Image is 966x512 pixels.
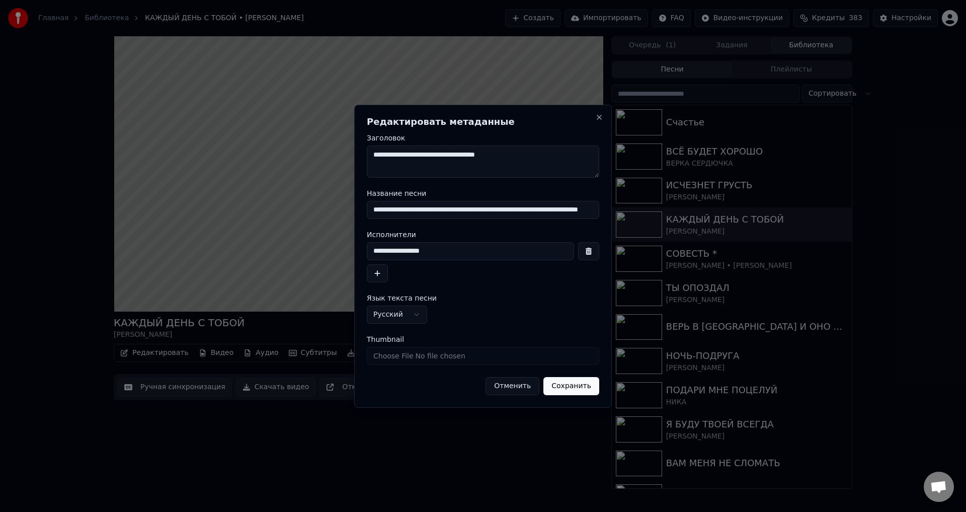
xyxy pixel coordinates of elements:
[543,377,599,395] button: Сохранить
[367,117,599,126] h2: Редактировать метаданные
[367,336,404,343] span: Thumbnail
[367,134,599,141] label: Заголовок
[486,377,539,395] button: Отменить
[367,190,599,197] label: Название песни
[367,231,599,238] label: Исполнители
[367,295,437,302] span: Язык текста песни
